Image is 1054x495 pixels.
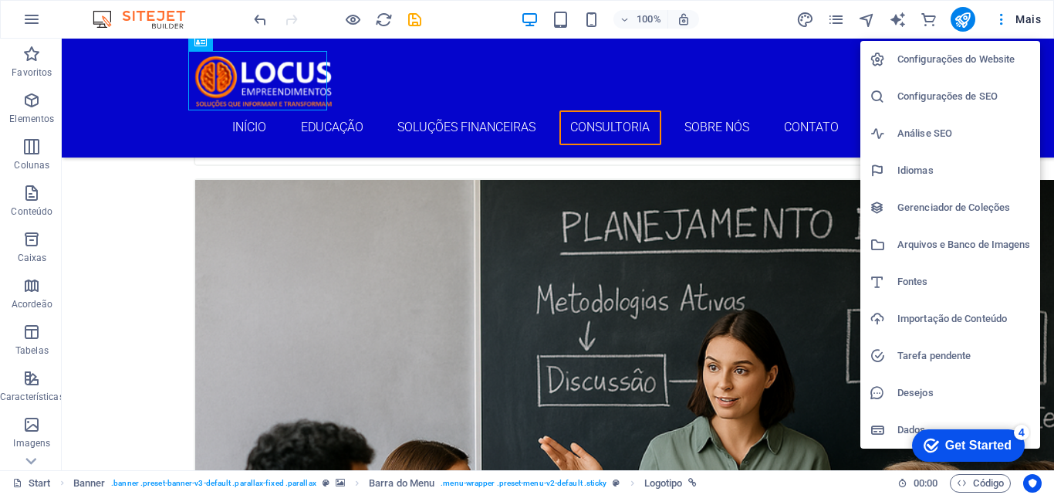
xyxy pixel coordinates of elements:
[897,310,1031,328] h6: Importação de Conteúdo
[42,17,108,31] div: Get Started
[110,3,126,19] div: 4
[897,87,1031,106] h6: Configurações de SEO
[897,273,1031,291] h6: Fontes
[897,384,1031,402] h6: Desejos
[897,124,1031,143] h6: Análise SEO
[897,198,1031,217] h6: Gerenciador de Coleções
[897,161,1031,180] h6: Idiomas
[897,236,1031,254] h6: Arquivos e Banco de Imagens
[897,50,1031,69] h6: Configurações do Website
[8,8,121,40] div: Get Started 4 items remaining, 20% complete
[897,421,1031,439] h6: Dados
[897,347,1031,365] h6: Tarefa pendente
